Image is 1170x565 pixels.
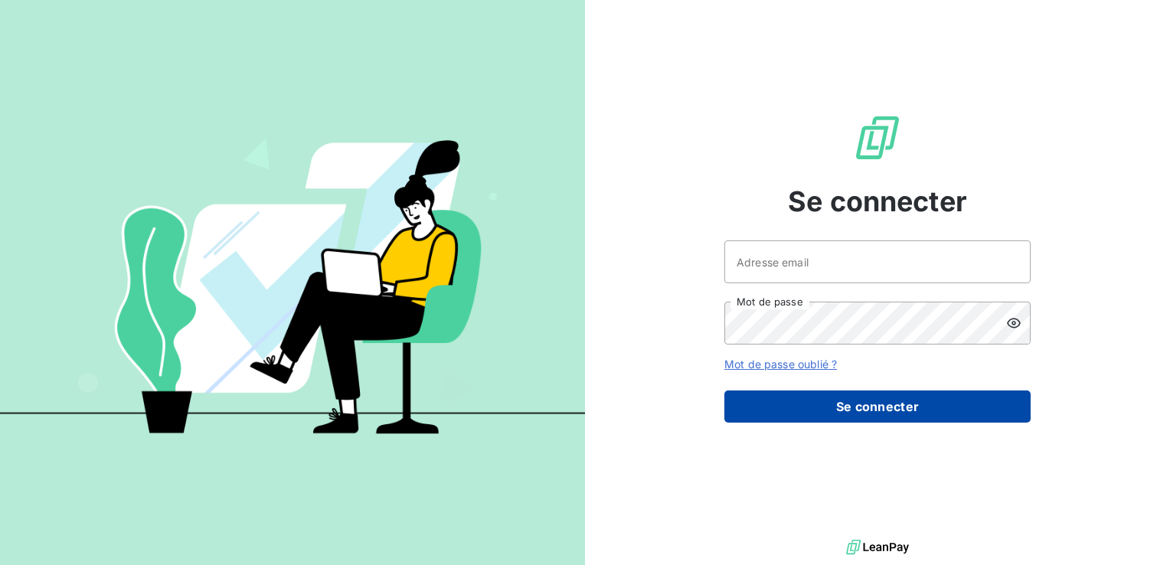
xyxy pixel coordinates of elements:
a: Mot de passe oublié ? [724,358,837,371]
img: logo [846,536,909,559]
button: Se connecter [724,390,1031,423]
input: placeholder [724,240,1031,283]
span: Se connecter [788,181,967,222]
img: Logo LeanPay [853,113,902,162]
